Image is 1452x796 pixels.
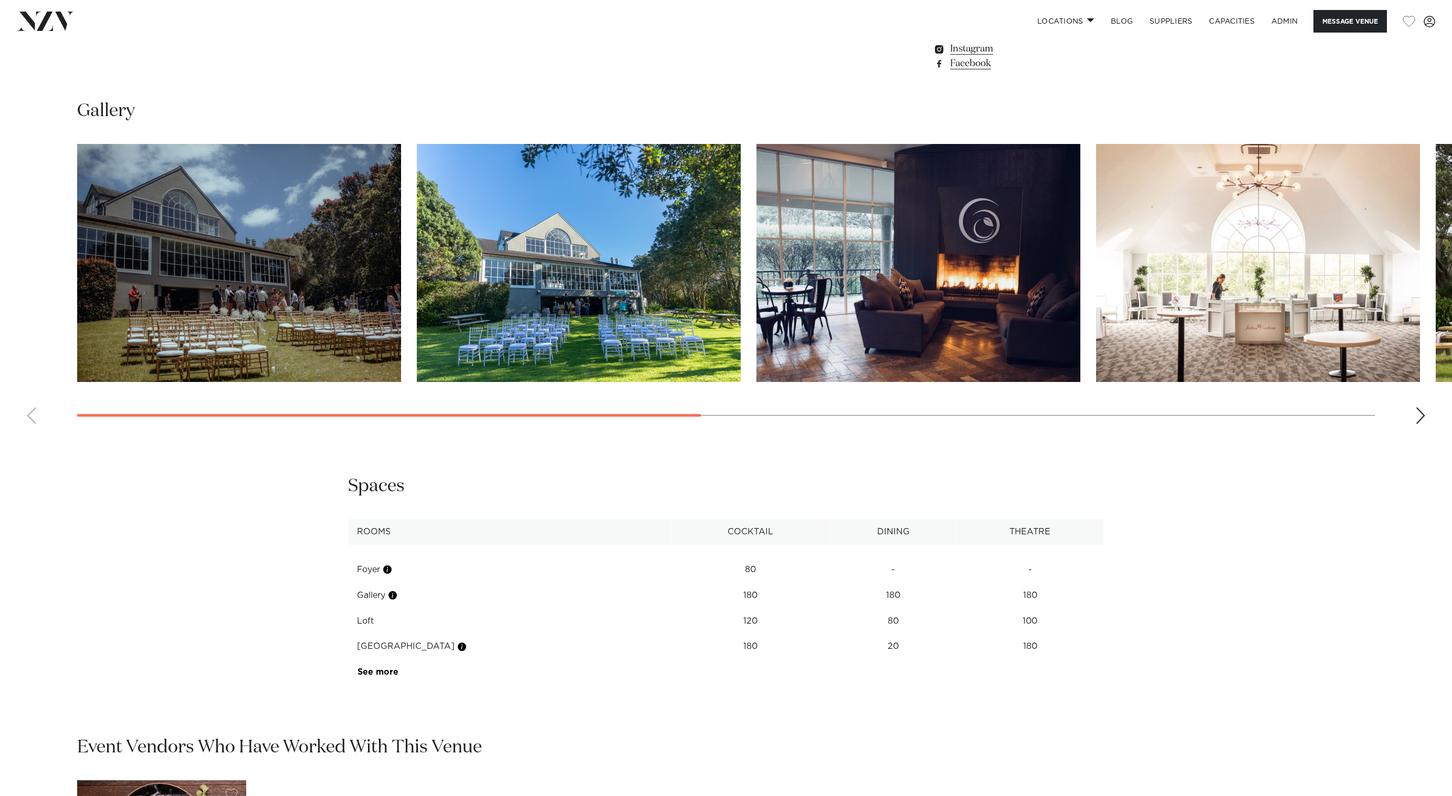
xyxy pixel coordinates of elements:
[1102,10,1141,33] a: BLOG
[1096,144,1420,382] swiper-slide: 4 / 8
[830,608,956,634] td: 80
[349,519,671,545] th: Rooms
[349,634,671,659] td: [GEOGRAPHIC_DATA]
[830,519,956,545] th: Dining
[17,12,74,30] img: nzv-logo.png
[933,42,1104,56] a: Instagram
[1263,10,1306,33] a: ADMIN
[349,608,671,634] td: Loft
[1029,10,1102,33] a: Locations
[1141,10,1201,33] a: SUPPLIERS
[671,608,830,634] td: 120
[671,519,830,545] th: Cocktail
[933,56,1104,71] a: Facebook
[349,557,671,583] td: Foyer
[756,144,1080,382] swiper-slide: 3 / 8
[77,99,135,123] h2: Gallery
[77,736,482,759] h2: Event Vendors Who Have Worked With This Venue
[671,557,830,583] td: 80
[830,634,956,659] td: 20
[956,608,1104,634] td: 100
[417,144,741,382] swiper-slide: 2 / 8
[956,519,1104,545] th: Theatre
[348,474,405,498] h2: Spaces
[1201,10,1263,33] a: Capacities
[77,144,401,382] swiper-slide: 1 / 8
[671,583,830,608] td: 180
[956,583,1104,608] td: 180
[956,634,1104,659] td: 180
[1313,10,1387,33] button: Message Venue
[349,583,671,608] td: Gallery
[956,557,1104,583] td: -
[671,634,830,659] td: 180
[830,583,956,608] td: 180
[830,557,956,583] td: -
